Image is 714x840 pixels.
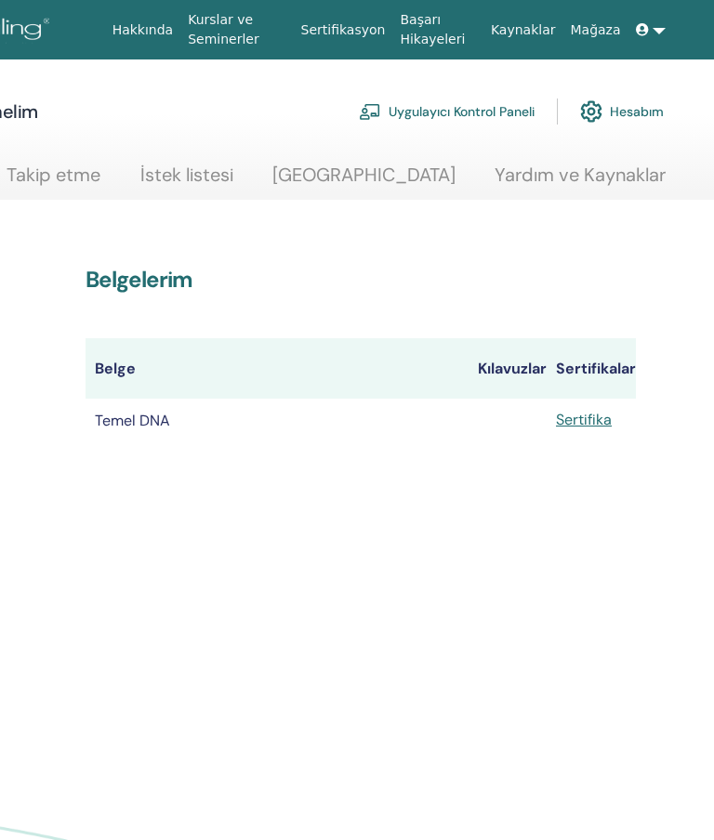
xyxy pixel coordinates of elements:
[478,359,547,378] font: Kılavuzlar
[272,163,456,187] font: [GEOGRAPHIC_DATA]
[7,163,100,187] font: Takip etme
[294,13,393,47] a: Sertifikasyon
[400,12,465,46] font: Başarı Hikayeleri
[188,12,259,46] font: Kurslar ve Seminerler
[95,411,170,430] font: Temel DNA
[95,359,136,378] font: Belge
[483,13,563,47] a: Kaynaklar
[556,359,636,378] font: Sertifikalar
[86,265,193,294] font: Belgelerim
[392,3,483,57] a: Başarı Hikayeleri
[610,104,664,121] font: Hesabım
[301,22,386,37] font: Sertifikasyon
[491,22,556,37] font: Kaynaklar
[140,163,233,187] font: İstek listesi
[495,164,666,200] a: Yardım ve Kaynaklar
[556,410,612,429] a: Sertifika
[7,164,100,200] a: Takip etme
[359,91,535,132] a: Uygulayıcı Kontrol Paneli
[389,104,535,121] font: Uygulayıcı Kontrol Paneli
[112,22,174,37] font: Hakkında
[180,3,293,57] a: Kurslar ve Seminerler
[359,103,381,120] img: chalkboard-teacher.svg
[562,13,628,47] a: Mağaza
[495,163,666,187] font: Yardım ve Kaynaklar
[570,22,620,37] font: Mağaza
[140,164,233,200] a: İstek listesi
[580,96,602,127] img: cog.svg
[272,164,456,200] a: [GEOGRAPHIC_DATA]
[580,91,664,132] a: Hesabım
[105,13,181,47] a: Hakkında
